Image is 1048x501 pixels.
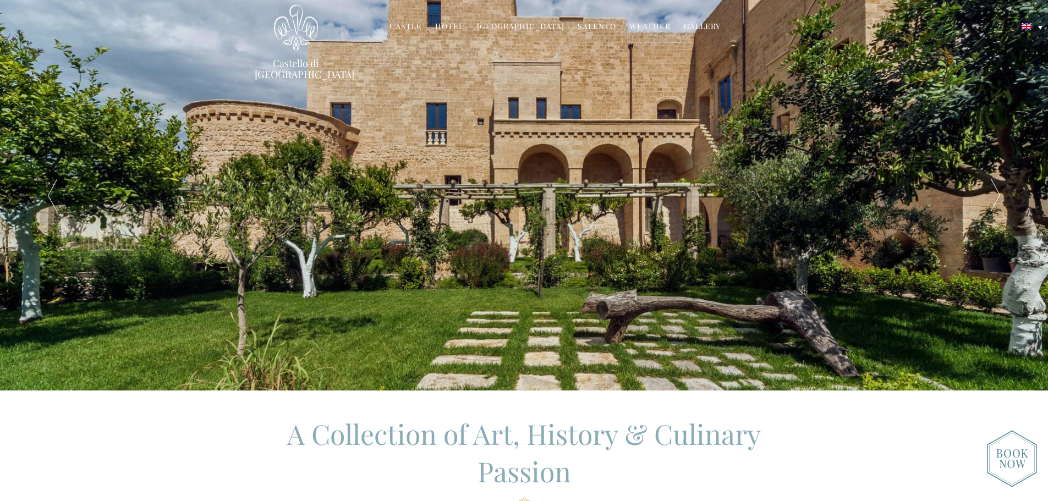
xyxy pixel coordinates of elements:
a: Hotel [435,21,464,34]
span: A Collection of Art, History & Culinary Passion [287,415,761,489]
img: English [1022,23,1031,30]
a: Salento [578,21,616,34]
a: Weather [629,21,671,34]
a: Castle [389,21,422,34]
img: Castello di Ugento [274,4,318,51]
img: new-booknow.png [987,430,1037,487]
a: Gallery [684,21,721,34]
a: Castello di [GEOGRAPHIC_DATA] [255,58,337,80]
a: [GEOGRAPHIC_DATA] [477,21,564,34]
